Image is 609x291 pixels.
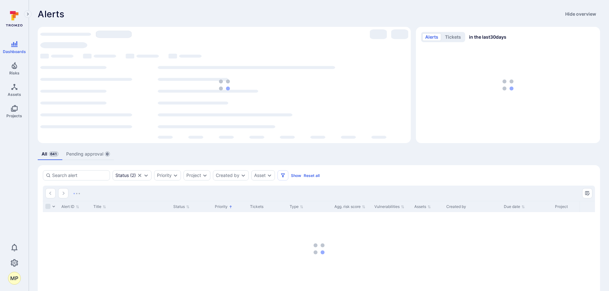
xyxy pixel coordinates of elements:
[74,193,80,194] img: Loading...
[6,113,22,118] span: Projects
[38,148,600,160] div: alerts tabs
[115,173,136,178] div: ( 2 )
[49,151,59,157] span: 641
[469,34,506,40] span: in the last 30 days
[229,203,232,210] p: Sorted by: Higher priority first
[45,204,51,209] span: Select all rows
[8,92,21,97] span: Assets
[173,173,178,178] button: Expand dropdown
[446,204,499,210] div: Created by
[61,204,79,209] button: Sort by Alert ID
[582,188,592,198] button: Manage columns
[115,173,136,178] button: Status(2)
[254,173,266,178] button: Asset
[216,173,239,178] button: Created by
[38,148,62,160] a: All
[38,27,411,143] div: Most alerts
[24,10,32,18] button: Expand navigation menu
[202,173,207,178] button: Expand dropdown
[290,204,303,209] button: Sort by Type
[277,170,288,180] button: Filters
[38,9,65,19] h1: Alerts
[561,9,600,19] button: Hide overview
[250,204,285,210] div: Tickets
[414,204,431,209] button: Sort by Assets
[304,173,320,178] button: Reset all
[62,148,114,160] a: Pending approval
[45,188,56,198] button: Go to the previous page
[8,272,21,285] div: Mark Paladino
[173,204,190,209] button: Sort by Status
[374,204,404,209] button: Sort by Vulnerabilities
[113,170,152,180] div: open, in process
[52,172,107,179] input: Search alert
[215,204,232,209] button: Sort by Priority
[291,173,301,178] button: Show
[422,33,441,41] button: alerts
[26,11,30,17] i: Expand navigation menu
[9,71,20,75] span: Risks
[442,33,464,41] button: tickets
[186,173,201,178] button: Project
[219,80,230,90] img: Loading...
[267,173,272,178] button: Expand dropdown
[40,29,408,141] div: loading spinner
[58,188,68,198] button: Go to the next page
[144,173,149,178] button: Expand dropdown
[8,272,21,285] button: MP
[241,173,246,178] button: Expand dropdown
[115,173,129,178] div: Status
[105,151,110,157] span: 0
[504,204,525,209] button: Sort by Due date
[334,204,365,209] button: Sort by Agg. risk score
[3,49,26,54] span: Dashboards
[157,173,172,178] button: Priority
[137,173,142,178] button: Clear selection
[93,204,106,209] button: Sort by Title
[416,27,600,143] div: Alerts/Tickets trend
